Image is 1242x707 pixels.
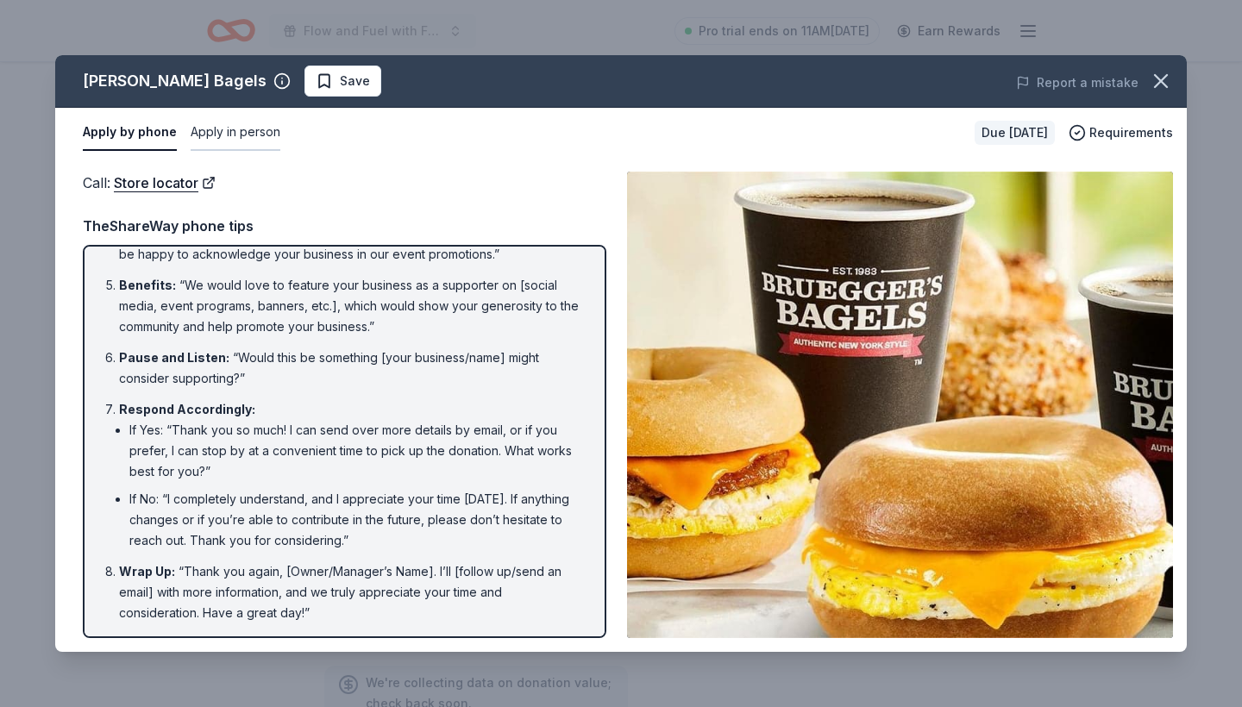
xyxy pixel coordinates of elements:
[1016,72,1138,93] button: Report a mistake
[129,489,580,551] li: If No: “I completely understand, and I appreciate your time [DATE]. If anything changes or if you...
[304,66,381,97] button: Save
[83,215,606,237] div: TheShareWay phone tips
[83,172,606,194] div: Call :
[129,420,580,482] li: If Yes: “Thank you so much! I can send over more details by email, or if you prefer, I can stop b...
[114,172,216,194] a: Store locator
[119,350,229,365] span: Pause and Listen :
[1069,122,1173,143] button: Requirements
[119,278,176,292] span: Benefits :
[83,115,177,151] button: Apply by phone
[119,402,255,416] span: Respond Accordingly :
[340,71,370,91] span: Save
[83,67,267,95] div: [PERSON_NAME] Bagels
[119,561,580,623] li: “Thank you again, [Owner/Manager’s Name]. I’ll [follow up/send an email] with more information, a...
[119,347,580,389] li: “Would this be something [your business/name] might consider supporting?”
[975,121,1055,145] div: Due [DATE]
[119,564,175,579] span: Wrap Up :
[627,172,1173,638] img: Image for Bruegger's Bagels
[191,115,280,151] button: Apply in person
[119,275,580,337] li: “We would love to feature your business as a supporter on [social media, event programs, banners,...
[1089,122,1173,143] span: Requirements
